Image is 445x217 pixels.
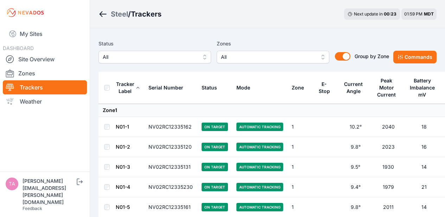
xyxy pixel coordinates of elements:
button: All [217,51,329,63]
a: My Sites [3,25,87,42]
span: MDT [424,11,434,17]
span: Automatic Tracking [236,183,283,191]
a: N01-4 [116,184,130,190]
span: Automatic Tracking [236,203,283,211]
a: N01-2 [116,144,130,150]
td: 1 [287,137,314,157]
td: NV02RC12335120 [144,137,197,157]
div: Peak Motor Current [376,77,397,98]
img: tayton.sullivan@solvenergy.com [6,178,18,190]
div: Serial Number [148,84,183,91]
a: Steel [111,9,128,19]
div: E-Stop [318,81,330,95]
a: N01-1 [116,124,129,130]
td: 1 [287,157,314,177]
span: DASHBOARD [3,45,34,51]
button: E-Stop [318,76,335,100]
span: Automatic Tracking [236,163,283,171]
span: / [128,9,131,19]
h3: Trackers [131,9,161,19]
td: 21 [405,177,444,197]
span: Group by Zone [355,53,389,59]
div: Current Angle [343,81,364,95]
span: Automatic Tracking [236,123,283,131]
div: Tracker Label [116,81,134,95]
div: [PERSON_NAME][EMAIL_ADDRESS][PERSON_NAME][DOMAIN_NAME] [23,178,75,206]
span: 01:59 PM [404,11,422,17]
td: 9.5° [339,157,372,177]
td: 1979 [372,177,405,197]
td: 2023 [372,137,405,157]
div: Mode [236,84,250,91]
button: Current Angle [343,76,368,100]
td: 9.8° [339,137,372,157]
a: Trackers [3,80,87,94]
td: 14 [405,157,444,177]
button: Serial Number [148,79,189,96]
div: Status [202,84,217,91]
img: Nevados [6,7,45,18]
label: Zones [217,39,329,48]
label: Status [98,39,211,48]
div: Battery Imbalance mV [409,77,436,98]
span: On Target [202,203,228,211]
td: 18 [405,117,444,137]
a: N01-3 [116,164,130,170]
span: Next update in [354,11,383,17]
button: Zone [292,79,310,96]
span: All [221,53,315,61]
a: Zones [3,66,87,80]
span: On Target [202,163,228,171]
td: NV02RC12335230 [144,177,197,197]
button: Peak Motor Current [376,72,400,103]
a: Site Overview [3,52,87,66]
td: NV02RC12335131 [144,157,197,177]
td: 9.4° [339,177,372,197]
span: On Target [202,183,228,191]
td: 10.2° [339,117,372,137]
a: Weather [3,94,87,108]
td: 1 [287,177,314,197]
td: 1930 [372,157,405,177]
td: NV02RC12335162 [144,117,197,137]
td: 1 [287,117,314,137]
div: Zone [292,84,304,91]
button: All [98,51,211,63]
a: N01-5 [116,204,130,210]
button: Status [202,79,223,96]
nav: Breadcrumb [98,5,161,23]
button: Mode [236,79,256,96]
button: Tracker Label [116,76,140,100]
span: Automatic Tracking [236,143,283,151]
span: On Target [202,123,228,131]
div: 00 : 23 [384,11,396,17]
td: 16 [405,137,444,157]
td: 2040 [372,117,405,137]
span: All [103,53,197,61]
button: Commands [393,51,437,63]
a: Feedback [23,206,42,211]
span: On Target [202,143,228,151]
button: Battery Imbalance mV [409,72,439,103]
